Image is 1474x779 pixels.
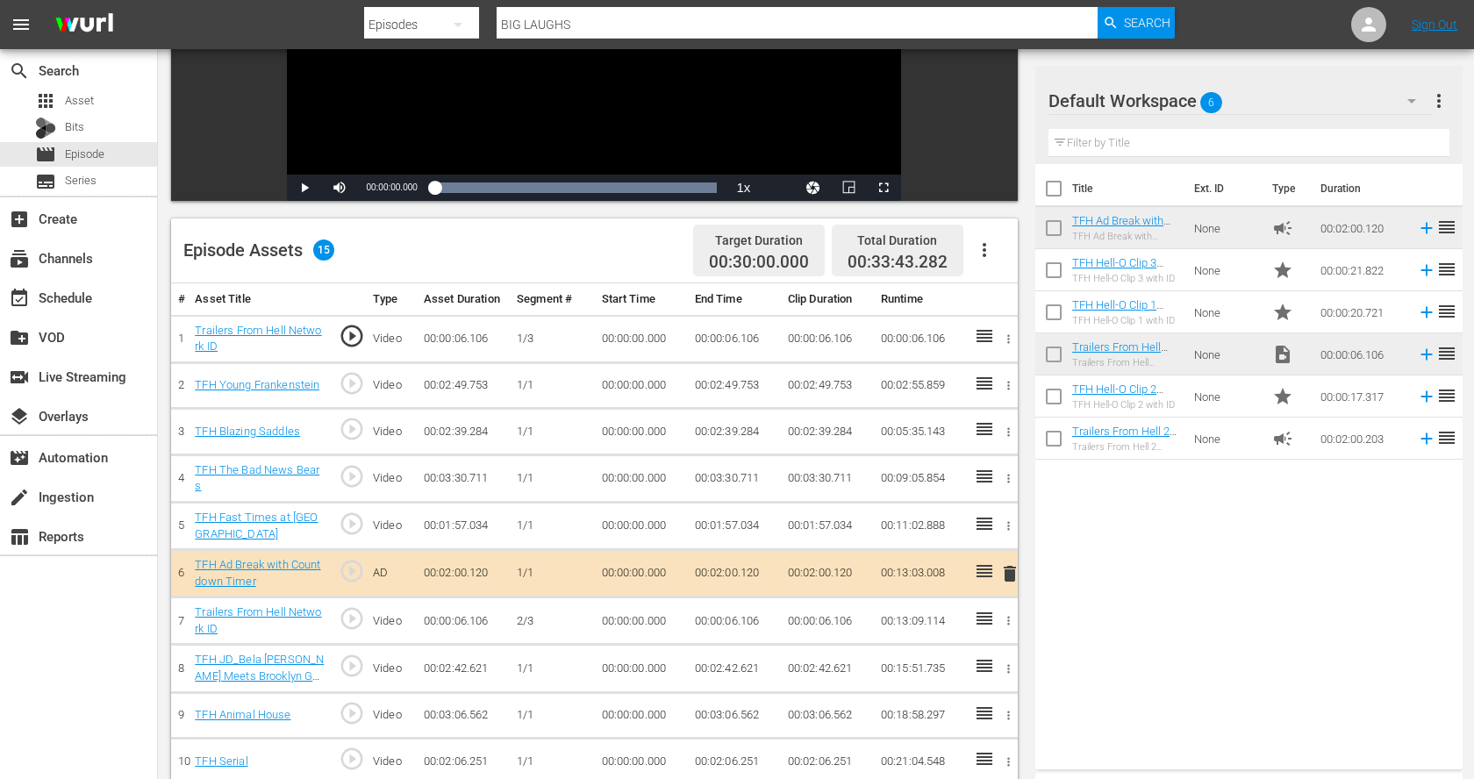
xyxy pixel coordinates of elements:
button: Picture-in-Picture [831,175,866,201]
span: reorder [1436,427,1457,448]
svg: Add to Episode [1417,387,1436,406]
td: 00:03:30.711 [688,454,781,502]
span: menu [11,14,32,35]
span: 00:00:00.000 [366,182,417,192]
button: Play [287,175,322,201]
span: play_circle_outline [339,558,365,584]
th: Title [1072,164,1184,213]
div: TFH Hell-O Clip 2 with ID [1072,399,1180,411]
td: 00:02:42.621 [781,645,874,692]
td: 00:00:00.000 [595,503,688,550]
span: Automation [9,447,30,468]
td: Video [366,409,417,455]
span: play_circle_outline [339,700,365,726]
td: None [1187,291,1265,333]
td: 00:00:06.106 [1313,333,1410,375]
span: reorder [1436,217,1457,238]
td: 00:02:39.284 [417,409,510,455]
th: Duration [1310,164,1415,213]
div: Trailers From Hell Network ID [1072,357,1180,368]
span: 15 [313,239,334,261]
td: 00:03:06.562 [688,692,781,739]
a: TFH Fast Times at [GEOGRAPHIC_DATA] [195,511,318,540]
td: Video [366,645,417,692]
td: Video [366,454,417,502]
span: Schedule [9,288,30,309]
td: 00:00:00.000 [595,315,688,362]
td: 00:03:30.711 [781,454,874,502]
span: play_circle_outline [339,653,365,679]
span: play_circle_outline [339,416,365,442]
a: TFH Hell-O Clip 2 with ID [1072,382,1163,409]
a: Trailers From Hell Network ID [195,605,321,635]
th: Clip Duration [781,283,874,316]
span: Promo [1272,386,1293,407]
td: 1/1 [510,550,594,597]
th: # [171,283,188,316]
span: VOD [9,327,30,348]
button: Playback Rate [726,175,761,201]
div: Total Duration [848,228,948,253]
th: Asset Duration [417,283,510,316]
td: 00:11:02.888 [874,503,967,550]
td: 00:00:00.000 [595,645,688,692]
td: 00:00:06.106 [688,597,781,645]
span: play_circle_outline [339,605,365,632]
td: 00:02:00.120 [688,550,781,597]
td: 00:05:35.143 [874,409,967,455]
td: 00:02:42.621 [417,645,510,692]
a: TFH Animal House [195,708,290,721]
span: Promo [1272,302,1293,323]
td: 3 [171,409,188,455]
div: Target Duration [709,228,809,253]
td: 00:02:00.203 [1313,418,1410,460]
a: Trailers From Hell 2 Minute Ad Break [1072,425,1177,451]
th: End Time [688,283,781,316]
td: 8 [171,645,188,692]
td: 00:00:17.317 [1313,375,1410,418]
div: TFH Hell-O Clip 1 with ID [1072,315,1180,326]
span: Reports [9,526,30,547]
span: Series [35,171,56,192]
button: Mute [322,175,357,201]
td: 2 [171,362,188,409]
span: Ad [1272,428,1293,449]
a: Sign Out [1412,18,1457,32]
svg: Add to Episode [1417,303,1436,322]
td: None [1187,418,1265,460]
button: Fullscreen [866,175,901,201]
td: AD [366,550,417,597]
span: Video [1272,344,1293,365]
span: Bits [65,118,84,136]
td: 00:03:06.562 [417,692,510,739]
span: Asset [35,90,56,111]
td: 00:00:00.000 [595,550,688,597]
td: 00:00:00.000 [595,409,688,455]
td: 1/1 [510,692,594,739]
td: 00:00:06.106 [874,315,967,362]
td: 00:02:49.753 [688,362,781,409]
a: Trailers From Hell Network ID [195,324,321,354]
td: 00:02:49.753 [781,362,874,409]
td: 00:00:00.000 [595,597,688,645]
img: ans4CAIJ8jUAAAAAAAAAAAAAAAAAAAAAAAAgQb4GAAAAAAAAAAAAAAAAAAAAAAAAJMjXAAAAAAAAAAAAAAAAAAAAAAAAgAT5G... [42,4,126,46]
svg: Add to Episode [1417,218,1436,238]
span: play_circle_outline [339,370,365,397]
td: 00:13:03.008 [874,550,967,597]
svg: Add to Episode [1417,261,1436,280]
a: Trailers From Hell Network ID [1072,340,1168,367]
td: Video [366,315,417,362]
td: 6 [171,550,188,597]
div: Progress Bar [435,182,718,193]
span: play_circle_outline [339,511,365,537]
span: reorder [1436,259,1457,280]
div: TFH Hell-O Clip 3 with ID [1072,273,1180,284]
span: Asset [65,92,94,110]
td: 00:02:00.120 [1313,207,1410,249]
span: 00:30:00.000 [709,253,809,273]
td: 00:02:39.284 [688,409,781,455]
span: Episode [35,144,56,165]
span: 00:33:43.282 [848,252,948,272]
a: TFH Serial [195,754,247,768]
td: 1/1 [510,362,594,409]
